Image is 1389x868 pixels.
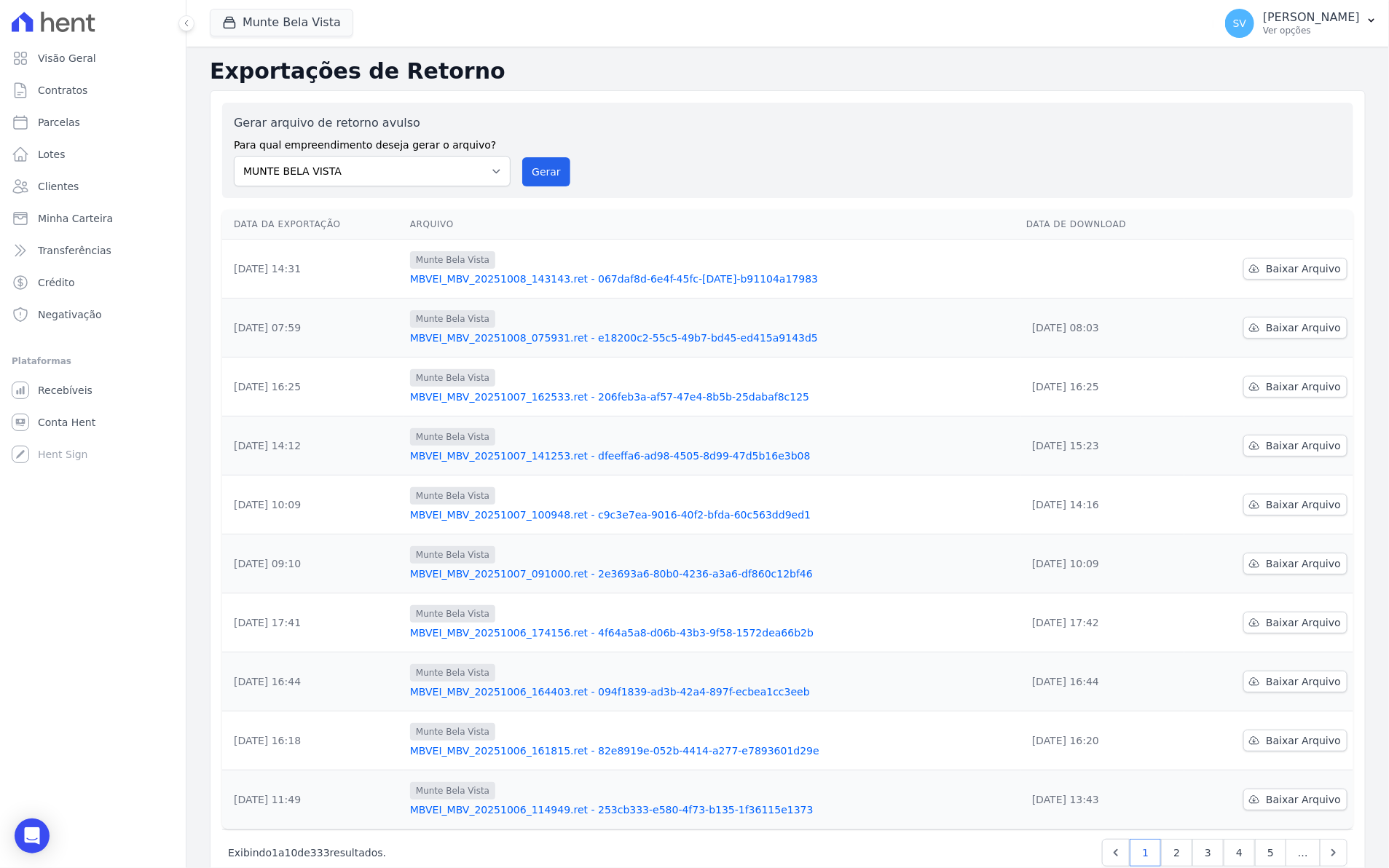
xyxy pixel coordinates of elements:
p: [PERSON_NAME] [1263,10,1360,25]
span: SV [1233,18,1246,28]
span: Baixar Arquivo [1266,733,1341,748]
a: Clientes [6,172,180,201]
td: [DATE] 15:23 [1020,417,1184,476]
a: MBVEI_MBV_20251006_161815.ret - 82e8919e-052b-4414-a277-e7893601d29e [410,743,1015,758]
a: Crédito [6,268,180,297]
td: [DATE] 16:25 [1020,358,1184,417]
p: Exibindo a de resultados. [228,845,386,860]
span: Parcelas [38,115,80,130]
td: [DATE] 16:20 [1020,711,1184,770]
span: Baixar Arquivo [1266,674,1341,689]
a: Contratos [6,76,180,105]
a: Baixar Arquivo [1243,258,1347,280]
span: Lotes [38,147,66,162]
span: Munte Bela Vista [410,251,495,269]
span: Baixar Arquivo [1266,792,1341,807]
td: [DATE] 14:31 [222,240,404,299]
span: Contratos [38,83,87,98]
span: Baixar Arquivo [1266,261,1341,276]
label: Gerar arquivo de retorno avulso [234,114,511,132]
a: Minha Carteira [6,204,180,233]
a: 5 [1255,839,1286,867]
span: … [1286,839,1321,867]
span: Minha Carteira [38,211,113,226]
a: MBVEI_MBV_20251008_143143.ret - 067daf8d-6e4f-45fc-[DATE]-b91104a17983 [410,272,1015,286]
span: Baixar Arquivo [1266,379,1341,394]
td: [DATE] 16:18 [222,711,404,770]
button: SV [PERSON_NAME] Ver opções [1213,3,1389,44]
a: MBVEI_MBV_20251007_091000.ret - 2e3693a6-80b0-4236-a3a6-df860c12bf46 [410,567,1015,581]
span: 333 [310,847,330,859]
td: [DATE] 14:12 [222,417,404,476]
span: Baixar Arquivo [1266,497,1341,512]
span: Munte Bela Vista [410,546,495,564]
span: Recebíveis [38,383,93,398]
a: MBVEI_MBV_20251007_100948.ret - c9c3e7ea-9016-40f2-bfda-60c563dd9ed1 [410,508,1015,522]
a: MBVEI_MBV_20251007_162533.ret - 206feb3a-af57-47e4-8b5b-25dabaf8c125 [410,390,1015,404]
td: [DATE] 16:25 [222,358,404,417]
td: [DATE] 08:03 [1020,299,1184,358]
a: MBVEI_MBV_20251006_164403.ret - 094f1839-ad3b-42a4-897f-ecbea1cc3eeb [410,684,1015,699]
a: MBVEI_MBV_20251006_114949.ret - 253cb333-e580-4f73-b135-1f36115e1373 [410,802,1015,817]
span: Baixar Arquivo [1266,320,1341,335]
a: Transferências [6,236,180,265]
span: Visão Geral [38,51,96,66]
button: Munte Bela Vista [210,9,353,36]
td: [DATE] 14:16 [1020,476,1184,534]
a: Baixar Arquivo [1243,494,1347,516]
td: [DATE] 11:49 [222,770,404,829]
a: Baixar Arquivo [1243,612,1347,634]
h2: Exportações de Retorno [210,58,1366,84]
a: MBVEI_MBV_20251006_174156.ret - 4f64a5a8-d06b-43b3-9f58-1572dea66b2b [410,626,1015,640]
button: Gerar [522,157,570,186]
p: Ver opções [1263,25,1360,36]
span: Clientes [38,179,79,194]
a: 3 [1192,839,1224,867]
a: Previous [1102,839,1130,867]
a: Baixar Arquivo [1243,671,1347,693]
a: 2 [1161,839,1192,867]
span: Munte Bela Vista [410,369,495,387]
a: Visão Geral [6,44,180,73]
a: MBVEI_MBV_20251008_075931.ret - e18200c2-55c5-49b7-bd45-ed415a9143d5 [410,331,1015,345]
span: Negativação [38,307,102,322]
a: Baixar Arquivo [1243,730,1347,751]
span: Munte Bela Vista [410,723,495,741]
a: Baixar Arquivo [1243,317,1347,339]
span: 10 [285,847,298,859]
a: 4 [1224,839,1255,867]
td: [DATE] 17:42 [1020,593,1184,652]
span: Transferências [38,243,111,258]
a: Conta Hent [6,408,180,437]
span: Munte Bela Vista [410,664,495,682]
a: 1 [1130,839,1161,867]
span: Munte Bela Vista [410,487,495,505]
span: Munte Bela Vista [410,782,495,800]
a: Negativação [6,300,180,329]
div: Open Intercom Messenger [15,818,50,853]
a: Parcelas [6,108,180,137]
td: [DATE] 16:44 [222,652,404,711]
a: Baixar Arquivo [1243,435,1347,457]
th: Arquivo [404,210,1020,240]
label: Para qual empreendimento deseja gerar o arquivo? [234,132,511,153]
a: Next [1320,839,1347,867]
td: [DATE] 16:44 [1020,652,1184,711]
div: Plataformas [12,352,174,370]
a: Recebíveis [6,376,180,405]
a: Baixar Arquivo [1243,376,1347,398]
a: MBVEI_MBV_20251007_141253.ret - dfeeffa6-ad98-4505-8d99-47d5b16e3b08 [410,449,1015,463]
td: [DATE] 07:59 [222,299,404,358]
span: Munte Bela Vista [410,428,495,446]
span: Baixar Arquivo [1266,615,1341,630]
th: Data da Exportação [222,210,404,240]
span: Crédito [38,275,75,290]
span: Munte Bela Vista [410,605,495,623]
td: [DATE] 17:41 [222,593,404,652]
span: Munte Bela Vista [410,310,495,328]
a: Baixar Arquivo [1243,789,1347,810]
a: Lotes [6,140,180,169]
th: Data de Download [1020,210,1184,240]
td: [DATE] 13:43 [1020,770,1184,829]
td: [DATE] 09:10 [222,534,404,593]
